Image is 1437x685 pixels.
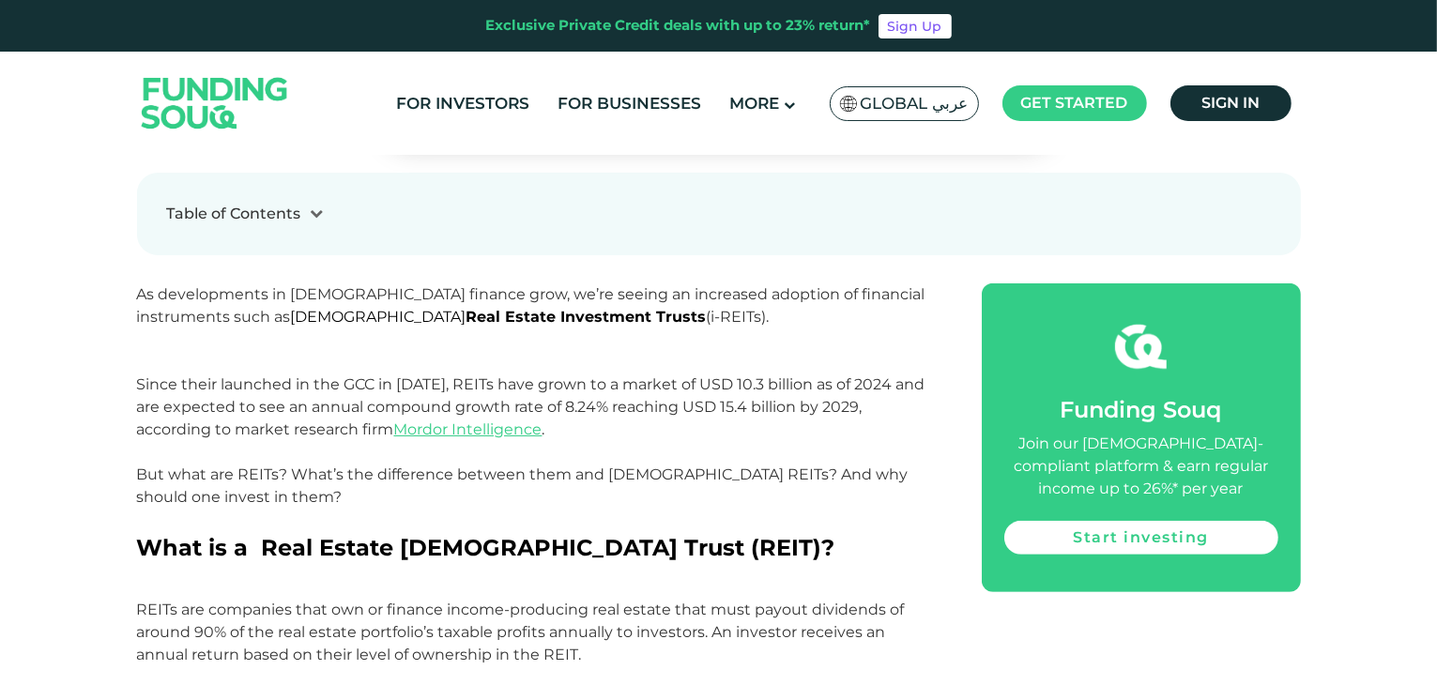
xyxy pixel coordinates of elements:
div: Table of Contents [167,203,301,225]
span: Get started [1021,94,1128,112]
span: Funding Souq [1061,396,1222,423]
span: Sign in [1201,94,1260,112]
strong: Real Estate Investment Trusts [466,308,707,326]
a: For Businesses [553,88,706,119]
a: Sign in [1170,85,1292,121]
img: Logo [123,55,307,150]
span: More [729,94,779,113]
span: What is a Real Estate [DEMOGRAPHIC_DATA] Trust (REIT)? [137,534,835,561]
a: Sign Up [879,14,952,38]
span: REITs are companies that own or finance income-producing real estate that must payout dividends o... [137,601,905,663]
div: Exclusive Private Credit deals with up to 23% return* [486,15,871,37]
span: . But what are REITs? What’s the difference between them and [DEMOGRAPHIC_DATA] REITs? And why sh... [137,420,909,506]
img: fsicon [1115,321,1167,373]
img: SA Flag [840,96,857,112]
span: [DEMOGRAPHIC_DATA] [291,308,707,326]
a: For Investors [391,88,534,119]
a: Mordor Intelligence [394,420,543,438]
span: Global عربي [861,93,969,114]
div: Join our [DEMOGRAPHIC_DATA]-compliant platform & earn regular income up to 26%* per year [1004,433,1278,500]
a: Start investing [1004,521,1278,555]
span: As developments in [DEMOGRAPHIC_DATA] finance grow, we’re seeing an increased adoption of financi... [137,285,925,438]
